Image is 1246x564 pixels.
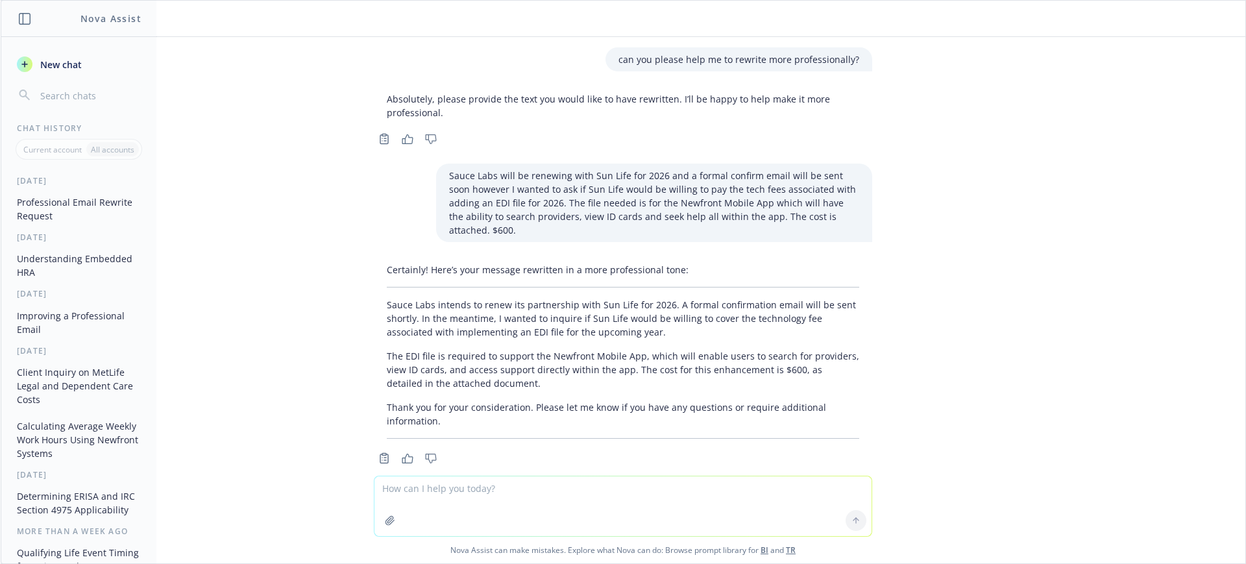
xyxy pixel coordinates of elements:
[1,526,156,537] div: More than a week ago
[387,400,859,428] p: Thank you for your consideration. Please let me know if you have any questions or require additio...
[12,415,146,464] button: Calculating Average Weekly Work Hours Using Newfront Systems
[387,298,859,339] p: Sauce Labs intends to renew its partnership with Sun Life for 2026. A formal confirmation email w...
[387,92,859,119] p: Absolutely, please provide the text you would like to have rewritten. I’ll be happy to help make ...
[449,169,859,237] p: Sauce Labs will be renewing with Sun Life for 2026 and a formal confirm email will be sent soon h...
[6,537,1240,563] span: Nova Assist can make mistakes. Explore what Nova can do: Browse prompt library for and
[1,123,156,134] div: Chat History
[12,53,146,76] button: New chat
[761,545,768,556] a: BI
[378,133,390,145] svg: Copy to clipboard
[12,485,146,521] button: Determining ERISA and IRC Section 4975 Applicability
[23,144,82,155] p: Current account
[1,232,156,243] div: [DATE]
[91,144,134,155] p: All accounts
[12,248,146,283] button: Understanding Embedded HRA
[378,452,390,464] svg: Copy to clipboard
[387,349,859,390] p: The EDI file is required to support the Newfront Mobile App, which will enable users to search fo...
[1,288,156,299] div: [DATE]
[12,362,146,410] button: Client Inquiry on MetLife Legal and Dependent Care Costs
[786,545,796,556] a: TR
[1,469,156,480] div: [DATE]
[12,305,146,340] button: Improving a Professional Email
[387,263,859,276] p: Certainly! Here’s your message rewritten in a more professional tone:
[421,130,441,148] button: Thumbs down
[38,58,82,71] span: New chat
[618,53,859,66] p: can you please help me to rewrite more professionally?
[80,12,141,25] h1: Nova Assist
[421,449,441,467] button: Thumbs down
[38,86,141,104] input: Search chats
[12,191,146,227] button: Professional Email Rewrite Request
[1,175,156,186] div: [DATE]
[1,345,156,356] div: [DATE]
